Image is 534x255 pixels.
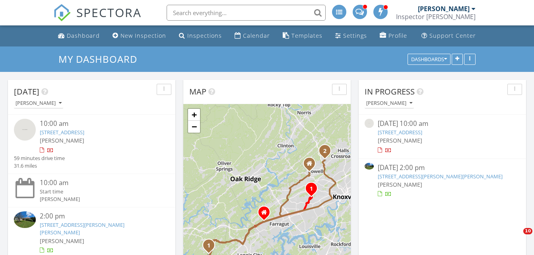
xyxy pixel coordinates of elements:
div: New Inspection [120,32,166,39]
div: 3005 Shropshire Blvd, Knoxville TN 37849 [309,163,314,168]
iframe: Intercom live chat [507,228,526,247]
img: 9356289%2Fcover_photos%2FkFndQLAgHnRz8jLlKm80%2Fsmall.jpg [365,163,374,170]
a: [DATE] 2:00 pm [STREET_ADDRESS][PERSON_NAME][PERSON_NAME] [PERSON_NAME] [365,163,520,198]
div: Profile [388,32,407,39]
a: Templates [280,29,326,43]
div: [PERSON_NAME] [16,100,62,106]
a: Settings [332,29,370,43]
a: Zoom out [188,121,200,133]
a: Zoom in [188,109,200,121]
span: 10 [523,228,532,234]
a: My Dashboard [58,52,144,66]
button: [PERSON_NAME] [365,98,414,109]
div: 12330 Hatmaker Lane, Knoxville TN 37932 [264,212,269,217]
div: Support Center [429,32,476,39]
i: 2 [323,149,326,154]
div: [PERSON_NAME] [418,5,470,13]
div: [PERSON_NAME] [366,100,412,106]
div: Dashboard [67,32,100,39]
div: Templates [291,32,322,39]
a: [STREET_ADDRESS] [40,129,84,136]
img: The Best Home Inspection Software - Spectora [53,4,71,21]
div: 10:00 am [40,178,156,188]
i: 1 [207,243,210,249]
div: [DATE] 2:00 pm [378,163,507,173]
a: [STREET_ADDRESS][PERSON_NAME][PERSON_NAME] [378,173,503,180]
div: Inspections [187,32,222,39]
div: Start time [40,188,156,195]
a: SPECTORA [53,11,142,27]
span: [PERSON_NAME] [378,137,422,144]
span: SPECTORA [76,4,142,21]
span: Map [189,86,206,97]
a: [DATE] 10:00 am [STREET_ADDRESS] [PERSON_NAME] [365,119,520,154]
i: 1 [310,186,313,192]
a: New Inspection [109,29,169,43]
div: 10:00 am [40,119,156,129]
a: Calendar [231,29,273,43]
button: Dashboards [408,54,451,65]
button: [PERSON_NAME] [14,98,63,109]
a: [STREET_ADDRESS] [378,129,422,136]
div: Settings [343,32,367,39]
img: 9356289%2Fcover_photos%2FkFndQLAgHnRz8jLlKm80%2Fsmall.jpg [14,211,36,228]
div: 970 Cave Creek Rd, Loudon, TN 37774 [209,245,214,250]
a: [STREET_ADDRESS][PERSON_NAME][PERSON_NAME] [40,221,124,236]
div: Inspector Cluseau [396,13,476,21]
img: streetview [14,119,36,141]
a: Inspections [176,29,225,43]
input: Search everything... [167,5,326,21]
div: 31.6 miles [14,162,65,170]
div: [PERSON_NAME] [40,195,156,203]
div: Dashboards [411,56,447,62]
img: streetview [365,119,374,128]
span: [PERSON_NAME] [40,137,84,144]
span: [DATE] [14,86,39,97]
span: [PERSON_NAME] [40,237,84,245]
a: 10:00 am [STREET_ADDRESS] [PERSON_NAME] 59 minutes drive time 31.6 miles [14,119,169,170]
div: 2:00 pm [40,211,156,221]
div: [DATE] 10:00 am [378,119,507,129]
div: 8025 Landon Park Way, Powell, TN 37849 [325,151,330,155]
span: [PERSON_NAME] [378,181,422,188]
a: Profile [377,29,410,43]
span: In Progress [365,86,415,97]
div: Calendar [243,32,270,39]
a: Dashboard [55,29,103,43]
div: 5944 Tennyson Dr, Knoxville, TN 37909 [311,188,316,193]
div: 59 minutes drive time [14,155,65,162]
a: Support Center [418,29,479,43]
